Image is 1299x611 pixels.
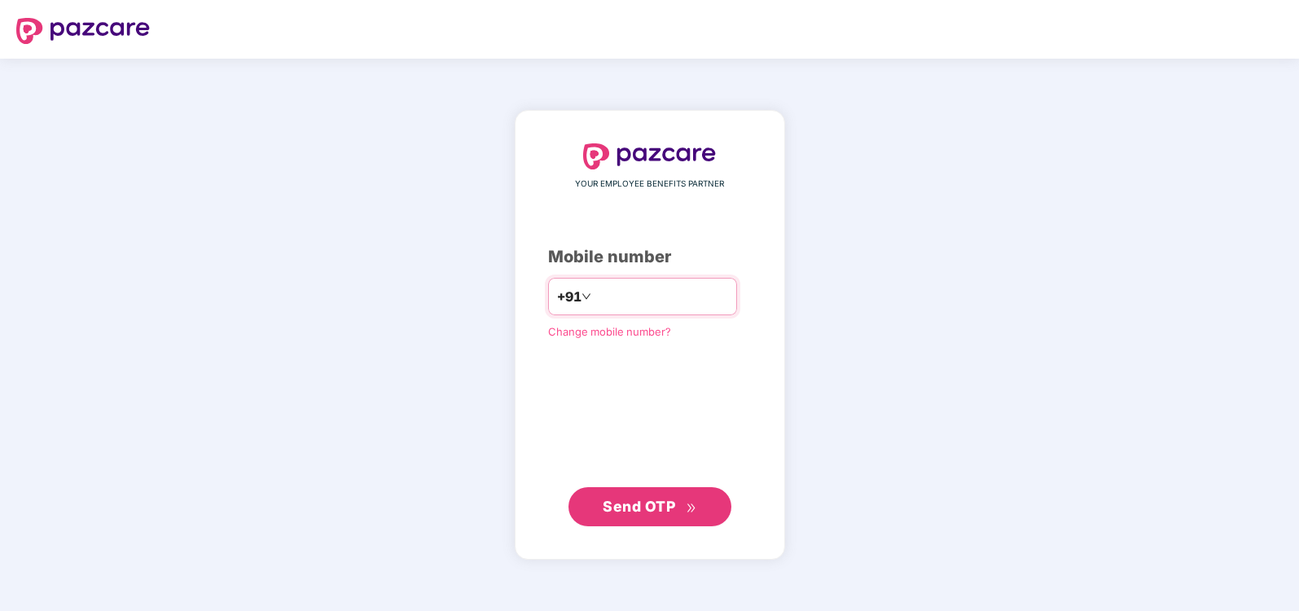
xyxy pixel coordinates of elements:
[16,18,150,44] img: logo
[686,503,696,513] span: double-right
[548,325,671,338] a: Change mobile number?
[548,244,752,270] div: Mobile number
[583,143,717,169] img: logo
[603,498,675,515] span: Send OTP
[557,287,581,307] span: +91
[575,178,724,191] span: YOUR EMPLOYEE BENEFITS PARTNER
[568,487,731,526] button: Send OTPdouble-right
[581,292,591,301] span: down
